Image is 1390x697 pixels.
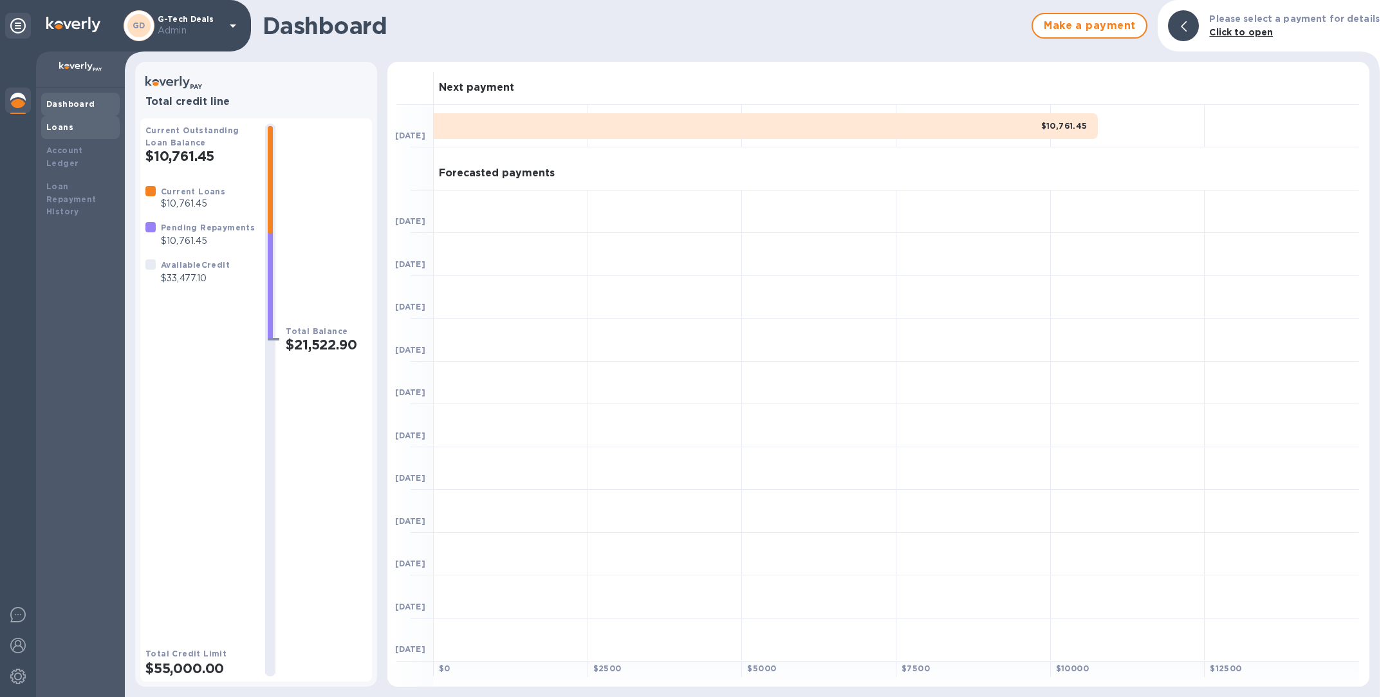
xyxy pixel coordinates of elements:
[161,234,255,248] p: $10,761.45
[145,148,255,164] h2: $10,761.45
[286,337,367,353] h2: $21,522.90
[395,644,425,654] b: [DATE]
[5,13,31,39] div: Unpin categories
[902,664,930,673] b: $ 7500
[439,664,450,673] b: $ 0
[1056,664,1089,673] b: $ 10000
[161,272,230,285] p: $33,477.10
[395,216,425,226] b: [DATE]
[395,559,425,568] b: [DATE]
[395,387,425,397] b: [DATE]
[46,181,97,217] b: Loan Repayment History
[1041,121,1088,131] b: $10,761.45
[145,660,255,676] h2: $55,000.00
[263,12,1025,39] h1: Dashboard
[593,664,622,673] b: $ 2500
[145,649,227,658] b: Total Credit Limit
[46,145,83,168] b: Account Ledger
[133,21,145,30] b: GD
[1210,664,1241,673] b: $ 12500
[747,664,776,673] b: $ 5000
[158,15,222,37] p: G-Tech Deals
[145,96,367,108] h3: Total credit line
[161,197,225,210] p: $10,761.45
[161,223,255,232] b: Pending Repayments
[46,17,100,32] img: Logo
[395,516,425,526] b: [DATE]
[395,473,425,483] b: [DATE]
[439,167,555,180] h3: Forecasted payments
[395,602,425,611] b: [DATE]
[158,24,222,37] p: Admin
[439,82,514,94] h3: Next payment
[395,259,425,269] b: [DATE]
[145,125,239,147] b: Current Outstanding Loan Balance
[1209,27,1273,37] b: Click to open
[395,131,425,140] b: [DATE]
[395,345,425,355] b: [DATE]
[161,187,225,196] b: Current Loans
[46,99,95,109] b: Dashboard
[286,326,347,336] b: Total Balance
[1032,13,1147,39] button: Make a payment
[46,122,73,132] b: Loans
[161,260,230,270] b: Available Credit
[1043,18,1136,33] span: Make a payment
[1209,14,1380,24] b: Please select a payment for details
[395,431,425,440] b: [DATE]
[395,302,425,311] b: [DATE]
